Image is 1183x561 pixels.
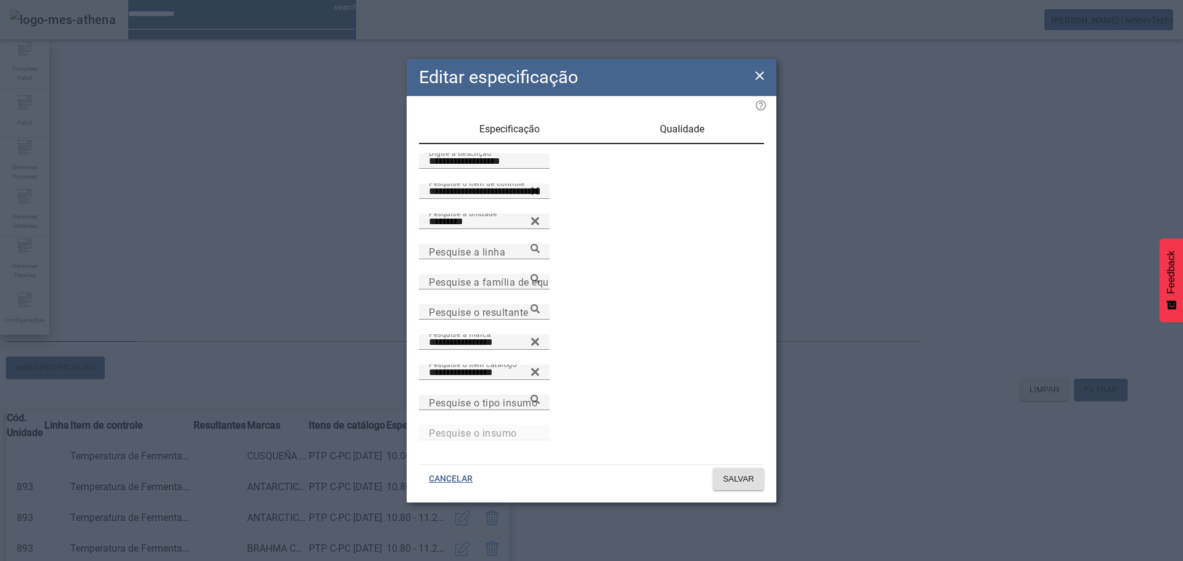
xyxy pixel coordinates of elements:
[429,306,529,318] mat-label: Pesquise o resultante
[429,184,540,199] input: Number
[1166,251,1177,294] span: Feedback
[429,426,540,440] input: Number
[429,473,473,485] span: CANCELAR
[429,360,517,368] mat-label: Pesquise o item catálogo
[1160,238,1183,322] button: Feedback - Mostrar pesquisa
[429,276,593,288] mat-label: Pesquise a família de equipamento
[419,64,578,91] h2: Editar especificação
[429,335,540,350] input: Number
[429,148,491,157] mat-label: Digite a descrição
[429,305,540,320] input: Number
[429,179,525,187] mat-label: Pesquise o item de controle
[723,473,754,485] span: SALVAR
[429,275,540,289] input: Number
[429,397,537,408] mat-label: Pesquise o tipo insumo
[429,214,540,229] input: Number
[429,365,540,380] input: Number
[429,427,517,438] mat-label: Pesquise o insumo
[429,246,505,257] mat-label: Pesquise a linha
[429,209,497,217] mat-label: Pesquise a unidade
[429,244,540,259] input: Number
[713,468,764,490] button: SALVAR
[660,124,704,134] span: Qualidade
[419,468,482,490] button: CANCELAR
[429,395,540,410] input: Number
[429,329,491,338] mat-label: Pesquise a marca
[479,124,540,134] span: Especificação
